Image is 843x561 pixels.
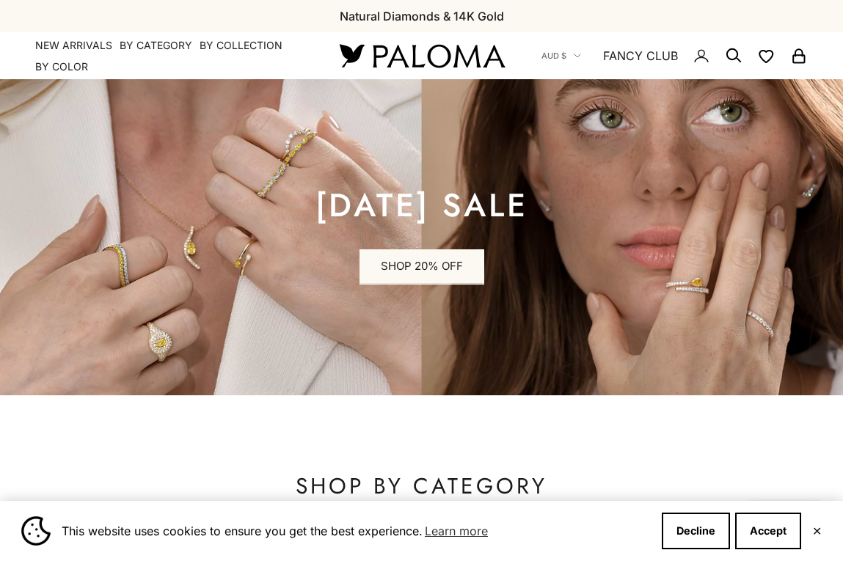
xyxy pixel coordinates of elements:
nav: Secondary navigation [541,32,808,79]
span: This website uses cookies to ensure you get the best experience. [62,520,650,542]
summary: By Color [35,59,88,74]
button: AUD $ [541,49,581,62]
p: Natural Diamonds & 14K Gold [340,7,504,26]
summary: By Category [120,38,192,53]
button: Accept [735,513,801,549]
a: Learn more [423,520,490,542]
a: NEW ARRIVALS [35,38,112,53]
img: Cookie banner [21,516,51,546]
p: [DATE] sale [315,191,528,220]
summary: By Collection [200,38,282,53]
a: FANCY CLUB [603,46,678,65]
a: SHOP 20% OFF [360,249,484,285]
p: SHOP BY CATEGORY [68,472,775,501]
button: Decline [662,513,730,549]
nav: Primary navigation [35,38,304,74]
span: AUD $ [541,49,566,62]
button: Close [812,527,822,535]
